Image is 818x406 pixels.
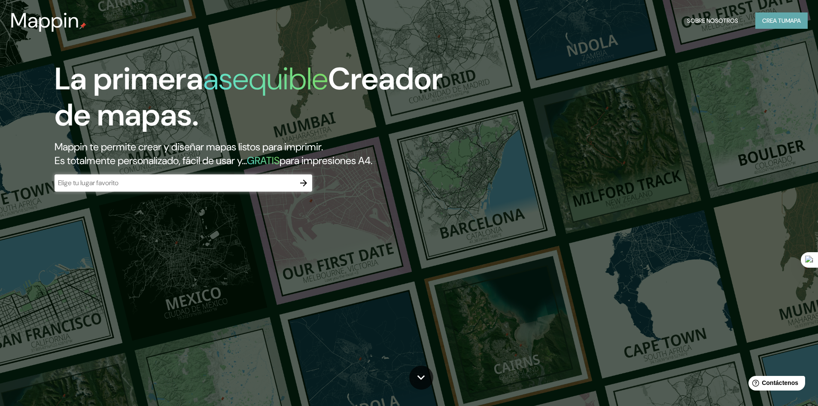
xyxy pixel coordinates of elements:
[55,154,247,167] font: Es totalmente personalizado, fácil de usar y...
[742,372,809,397] iframe: Lanzador de widgets de ayuda
[247,154,280,167] font: GRATIS
[55,59,443,135] font: Creador de mapas.
[755,12,808,29] button: Crea tumapa
[762,17,785,24] font: Crea tu
[10,7,79,34] font: Mappin
[203,59,328,99] font: asequible
[55,140,323,153] font: Mappin te permite crear y diseñar mapas listos para imprimir.
[55,178,295,188] input: Elige tu lugar favorito
[55,59,203,99] font: La primera
[687,17,738,24] font: Sobre nosotros
[79,22,86,29] img: pin de mapeo
[684,12,742,29] button: Sobre nosotros
[785,17,801,24] font: mapa
[280,154,372,167] font: para impresiones A4.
